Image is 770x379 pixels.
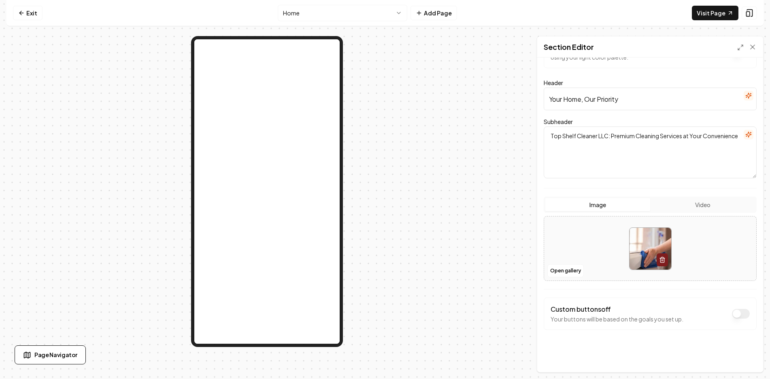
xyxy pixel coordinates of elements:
button: Add Page [411,6,457,20]
button: Image [545,198,650,211]
span: Page Navigator [34,351,77,359]
label: Custom buttons off [551,305,611,313]
button: Open gallery [547,264,584,277]
img: image [630,228,671,270]
h2: Section Editor [544,41,594,53]
label: Subheader [544,118,573,125]
button: Page Navigator [15,345,86,364]
p: Your buttons will be based on the goals you set up. [551,315,683,323]
a: Exit [13,6,43,20]
input: Header [544,88,757,110]
a: Visit Page [692,6,738,20]
label: Header [544,79,563,86]
button: Video [650,198,755,211]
